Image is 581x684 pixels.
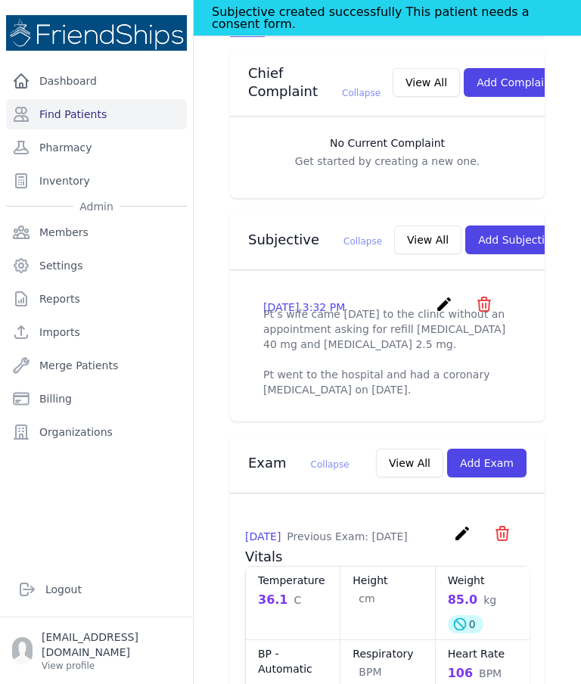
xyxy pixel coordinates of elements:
[245,154,530,169] p: Get started by creating a new one.
[359,591,374,606] span: cm
[245,529,408,544] p: [DATE]
[12,574,181,605] a: Logout
[245,135,530,151] h3: No Current Complaint
[287,530,407,543] span: Previous Exam: [DATE]
[6,384,187,414] a: Billing
[453,531,475,546] a: create
[258,591,328,609] div: 36.1
[393,68,460,97] button: View All
[263,300,345,315] p: [DATE] 3:32 PM
[258,646,328,676] dt: BP - Automatic
[73,199,120,214] span: Admin
[343,236,382,247] span: Collapse
[6,166,187,196] a: Inventory
[479,666,502,681] span: BPM
[6,99,187,129] a: Find Patients
[311,459,350,470] span: Collapse
[294,592,301,608] span: C
[448,573,517,588] dt: Weight
[376,449,443,477] button: View All
[6,284,187,314] a: Reports
[248,454,350,472] h3: Exam
[258,573,328,588] dt: Temperature
[248,231,382,249] h3: Subjective
[464,68,567,97] button: Add Complaint
[483,592,496,608] span: kg
[6,350,187,381] a: Merge Patients
[6,66,187,96] a: Dashboard
[359,664,381,679] span: BPM
[6,132,187,163] a: Pharmacy
[448,591,517,609] div: 85.0
[435,295,453,313] i: create
[465,225,570,254] button: Add Subjective
[435,302,457,316] a: create
[453,524,471,543] i: create
[42,630,181,660] p: [EMAIL_ADDRESS][DOMAIN_NAME]
[6,217,187,247] a: Members
[447,449,527,477] button: Add Exam
[263,306,511,397] p: Pt’s wife came [DATE] to the clinic without an appointment asking for refill [MEDICAL_DATA] 40 mg...
[353,573,422,588] dt: Height
[42,660,181,672] p: View profile
[6,250,187,281] a: Settings
[448,646,517,661] dt: Heart Rate
[394,225,461,254] button: View All
[12,630,181,672] a: [EMAIL_ADDRESS][DOMAIN_NAME] View profile
[6,417,187,447] a: Organizations
[248,64,381,101] h3: Chief Complaint
[245,549,282,564] span: Vitals
[6,317,187,347] a: Imports
[6,15,187,51] img: Medical Missions EMR
[448,664,517,682] div: 106
[448,615,483,633] div: 0
[342,88,381,98] span: Collapse
[353,646,422,661] dt: Respiratory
